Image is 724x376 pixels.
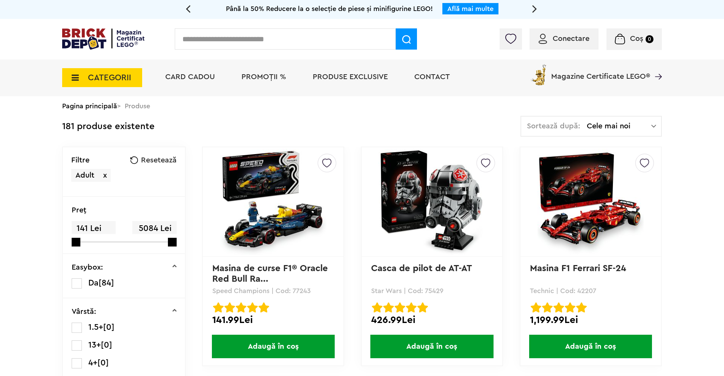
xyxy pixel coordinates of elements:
[88,279,99,287] span: Da
[220,149,326,255] img: Masina de curse F1® Oracle Red Bull Racing RB20
[101,341,112,349] span: [0]
[62,96,662,116] div: > Produse
[141,156,177,164] span: Resetează
[417,302,428,313] img: Evaluare cu stele
[165,73,215,81] a: Card Cadou
[313,73,388,81] a: Produse exclusive
[587,122,651,130] span: Cele mai noi
[62,116,155,137] div: 181 produse existente
[247,302,258,313] img: Evaluare cu stele
[72,221,116,236] span: 141 Lei
[71,156,89,164] p: Filtre
[103,172,107,179] span: x
[372,302,382,313] img: Evaluare cu stele
[414,73,450,81] a: Contact
[565,302,575,313] img: Evaluare cu stele
[99,279,114,287] span: [84]
[62,103,117,109] a: Pagina principală
[527,122,580,130] span: Sortează după:
[72,264,103,271] p: Easybox:
[530,264,626,273] a: Masina F1 Ferrari SF-24
[538,149,644,255] img: Masina F1 Ferrari SF-24
[553,302,564,313] img: Evaluare cu stele
[370,335,493,358] span: Adaugă în coș
[553,35,589,42] span: Conectare
[362,335,502,358] a: Adaugă în coș
[539,35,589,42] a: Conectare
[551,63,650,80] span: Magazine Certificate LEGO®
[75,172,94,179] span: Adult
[530,287,652,294] p: Technic | Cod: 42207
[88,73,131,82] span: CATEGORII
[88,359,97,367] span: 4+
[542,302,553,313] img: Evaluare cu stele
[103,323,114,331] span: [0]
[650,63,662,70] a: Magazine Certificate LEGO®
[97,359,109,367] span: [0]
[88,323,103,331] span: 1.5+
[224,302,235,313] img: Evaluare cu stele
[72,206,86,214] p: Preţ
[212,335,335,358] span: Adaugă în coș
[379,149,485,255] img: Casca de pilot de AT-AT
[259,302,269,313] img: Evaluare cu stele
[212,287,334,294] p: Speed Champions | Cod: 77243
[447,5,494,12] a: Află mai multe
[576,302,587,313] img: Evaluare cu stele
[371,264,472,273] a: Casca de pilot de AT-AT
[383,302,394,313] img: Evaluare cu stele
[371,315,493,325] div: 426.99Lei
[132,221,176,236] span: 5084 Lei
[406,302,417,313] img: Evaluare cu stele
[395,302,405,313] img: Evaluare cu stele
[520,335,661,358] a: Adaugă în coș
[212,315,334,325] div: 141.99Lei
[529,335,652,358] span: Adaugă în coș
[203,335,343,358] a: Adaugă în coș
[226,5,433,12] span: Până la 50% Reducere la o selecție de piese și minifigurine LEGO!
[212,264,331,284] a: Masina de curse F1® Oracle Red Bull Ra...
[646,35,653,43] small: 0
[530,315,652,325] div: 1,199.99Lei
[241,73,286,81] a: PROMOȚII %
[88,341,101,349] span: 13+
[531,302,541,313] img: Evaluare cu stele
[213,302,224,313] img: Evaluare cu stele
[371,287,493,294] p: Star Wars | Cod: 75429
[630,35,643,42] span: Coș
[72,308,96,315] p: Vârstă:
[236,302,246,313] img: Evaluare cu stele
